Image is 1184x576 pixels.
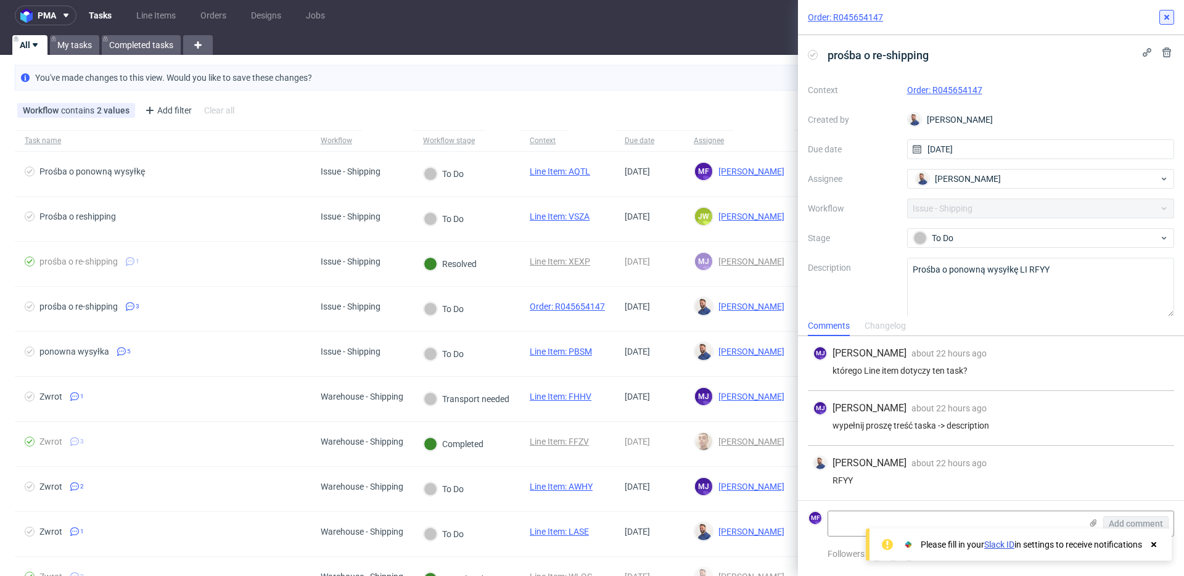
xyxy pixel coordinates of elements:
div: Warehouse - Shipping [321,482,403,492]
img: Michał Rachański [695,343,712,360]
span: about 22 hours ago [911,458,987,468]
span: [DATE] [625,302,650,311]
figcaption: MJ [695,253,712,270]
span: 1 [80,527,84,537]
span: [PERSON_NAME] [832,401,906,415]
div: Completed [424,437,483,451]
div: To Do [424,347,464,361]
div: Zwrot [39,392,62,401]
span: [DATE] [625,257,650,266]
div: To Do [424,527,464,541]
div: prośba o re-shipping [39,302,118,311]
span: [PERSON_NAME] [713,392,784,401]
span: [DATE] [625,347,650,356]
img: Michał Rachański [695,523,712,540]
a: Line Item: AWHY [530,482,593,492]
div: ponowna wysyłka [39,347,109,356]
span: Task name [25,136,301,146]
div: Zwrot [39,437,62,446]
p: You've made changes to this view. Would you like to save these changes? [35,72,312,84]
a: Line Item: PBSM [530,347,592,356]
div: [PERSON_NAME] [907,110,1175,130]
div: Warehouse - Shipping [321,392,403,401]
a: Order: R045654147 [530,302,605,311]
div: To Do [424,212,464,226]
div: Context [530,136,559,146]
a: Orders [193,6,234,25]
figcaption: MJ [695,478,712,495]
label: Context [808,83,897,97]
label: Stage [808,231,897,245]
a: Designs [244,6,289,25]
a: All [12,35,47,55]
figcaption: MF [809,512,821,524]
span: 3 [136,302,139,311]
img: Michał Rachański [916,173,929,185]
div: Issue - Shipping [321,302,380,311]
span: [DATE] [625,212,650,221]
div: Add filter [140,101,194,120]
span: [PERSON_NAME] [713,347,784,356]
span: Workflow [23,105,61,115]
span: [PERSON_NAME] [832,347,906,360]
a: Line Item: AQTL [530,167,590,176]
label: Due date [808,142,897,157]
div: Transport needed [424,392,509,406]
div: Changelog [865,316,906,336]
span: contains [61,105,97,115]
span: pma [38,11,56,20]
div: Issue - Shipping [321,212,380,221]
div: Comments [808,316,850,336]
label: Created by [808,112,897,127]
span: Followers [828,549,865,559]
div: 2 values [97,105,129,115]
a: Completed tasks [102,35,181,55]
span: [PERSON_NAME] [713,167,784,176]
span: [PERSON_NAME] [713,257,784,266]
span: [DATE] [625,392,650,401]
img: Michał Rachański [814,457,826,469]
span: [PERSON_NAME] [935,173,1001,185]
figcaption: MF [695,163,712,180]
figcaption: MJ [814,402,826,414]
img: logo [20,9,38,23]
a: Line Item: LASE [530,527,589,537]
span: 1 [136,257,139,266]
span: [DATE] [625,437,650,446]
span: 2 [80,482,84,492]
span: [PERSON_NAME] [713,527,784,537]
label: Assignee [808,171,897,186]
div: Issue - Shipping [321,347,380,356]
a: Slack ID [984,540,1014,549]
a: Tasks [81,6,119,25]
div: Zwrot [39,482,62,492]
a: Order: R045654147 [808,11,883,23]
span: 1 [80,392,84,401]
div: Workflow [321,136,352,146]
figcaption: MJ [695,388,712,405]
div: Clear all [202,102,237,119]
img: Bartłomiej Leśniczuk [695,433,712,450]
span: Due date [625,136,674,146]
a: Line Item: FHHV [530,392,591,401]
span: [DATE] [625,167,650,176]
span: [PERSON_NAME] [713,302,784,311]
img: Slack [902,538,915,551]
div: To Do [424,167,464,181]
figcaption: JW [695,208,712,225]
a: Line Item: VSZA [530,212,590,221]
div: To Do [424,302,464,316]
div: którego Line item dotyczy ten task? [813,366,1169,376]
a: My tasks [50,35,99,55]
span: 3 [80,437,84,446]
div: Zwrot [39,527,62,537]
span: [DATE] [625,527,650,537]
span: [PERSON_NAME] [713,212,784,221]
div: Workflow stage [423,136,475,146]
span: about 22 hours ago [911,403,987,413]
label: Description [808,260,897,315]
div: Warehouse - Shipping [321,527,403,537]
div: Issue - Shipping [321,257,380,266]
span: [PERSON_NAME] [713,482,784,492]
textarea: Prośba o ponowną wysyłkę LI RFYY [907,258,1175,317]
